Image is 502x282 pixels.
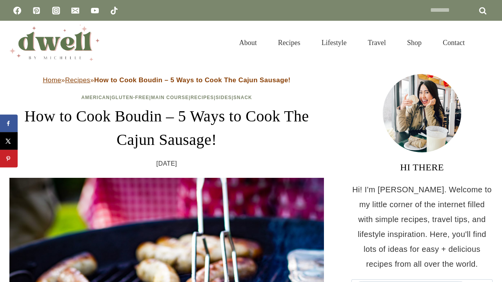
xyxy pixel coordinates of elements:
[43,76,61,84] a: Home
[106,3,122,18] a: TikTok
[191,95,214,100] a: Recipes
[151,95,189,100] a: Main Course
[29,3,44,18] a: Pinterest
[432,29,475,56] a: Contact
[9,25,100,61] img: DWELL by michelle
[233,95,252,100] a: Snack
[111,95,149,100] a: Gluten-Free
[81,95,110,100] a: American
[311,29,357,56] a: Lifestyle
[216,95,232,100] a: Sides
[87,3,103,18] a: YouTube
[48,3,64,18] a: Instagram
[397,29,432,56] a: Shop
[81,95,252,100] span: | | | | |
[267,29,311,56] a: Recipes
[351,160,493,174] h3: HI THERE
[67,3,83,18] a: Email
[229,29,475,56] nav: Primary Navigation
[351,182,493,271] p: Hi! I'm [PERSON_NAME]. Welcome to my little corner of the internet filled with simple recipes, tr...
[156,158,177,170] time: [DATE]
[94,76,291,84] strong: How to Cook Boudin – 5 Ways to Cook The Cajun Sausage!
[9,3,25,18] a: Facebook
[43,76,291,84] span: » »
[9,105,324,152] h1: How to Cook Boudin – 5 Ways to Cook The Cajun Sausage!
[65,76,90,84] a: Recipes
[357,29,397,56] a: Travel
[229,29,267,56] a: About
[479,36,493,49] button: View Search Form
